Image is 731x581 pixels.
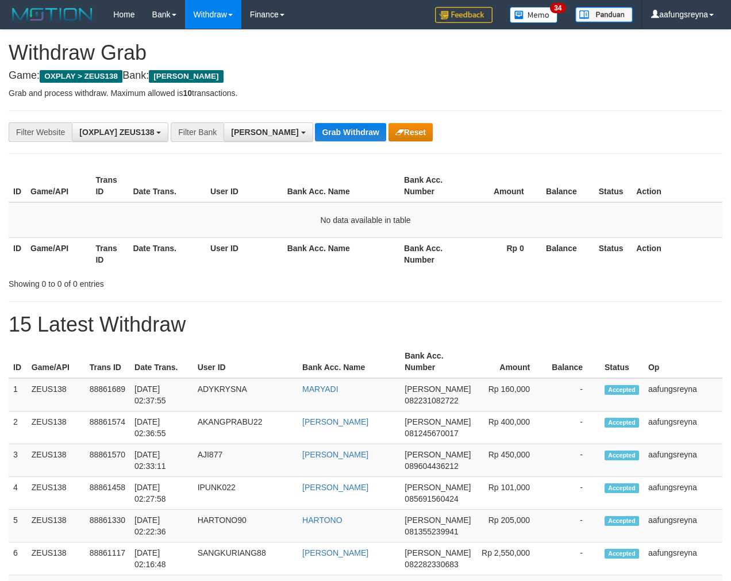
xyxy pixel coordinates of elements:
[464,237,541,270] th: Rp 0
[91,237,128,270] th: Trans ID
[405,396,458,405] span: Copy 082231082722 to clipboard
[405,494,458,503] span: Copy 085691560424 to clipboard
[193,510,298,542] td: HARTONO90
[510,7,558,23] img: Button%20Memo.svg
[193,345,298,378] th: User ID
[475,444,547,477] td: Rp 450,000
[594,170,632,202] th: Status
[130,411,193,444] td: [DATE] 02:36:55
[605,418,639,428] span: Accepted
[644,510,722,542] td: aafungsreyna
[85,345,130,378] th: Trans ID
[85,378,130,411] td: 88861689
[405,384,471,394] span: [PERSON_NAME]
[193,411,298,444] td: AKANGPRABU22
[435,7,493,23] img: Feedback.jpg
[9,87,722,99] p: Grab and process withdraw. Maximum allowed is transactions.
[27,510,85,542] td: ZEUS138
[547,345,600,378] th: Balance
[547,444,600,477] td: -
[600,345,644,378] th: Status
[26,170,91,202] th: Game/API
[27,411,85,444] td: ZEUS138
[475,345,547,378] th: Amount
[475,542,547,575] td: Rp 2,550,000
[27,444,85,477] td: ZEUS138
[130,542,193,575] td: [DATE] 02:16:48
[399,237,464,270] th: Bank Acc. Number
[130,378,193,411] td: [DATE] 02:37:55
[605,451,639,460] span: Accepted
[149,70,223,83] span: [PERSON_NAME]
[193,444,298,477] td: AJI877
[547,378,600,411] td: -
[27,542,85,575] td: ZEUS138
[9,313,722,336] h1: 15 Latest Withdraw
[547,477,600,510] td: -
[193,477,298,510] td: IPUNK022
[193,378,298,411] td: ADYKRYSNA
[171,122,224,142] div: Filter Bank
[605,385,639,395] span: Accepted
[644,378,722,411] td: aafungsreyna
[405,548,471,557] span: [PERSON_NAME]
[9,411,27,444] td: 2
[283,237,399,270] th: Bank Acc. Name
[27,345,85,378] th: Game/API
[231,128,298,137] span: [PERSON_NAME]
[27,477,85,510] td: ZEUS138
[183,89,192,98] strong: 10
[79,128,154,137] span: [OXPLAY] ZEUS138
[26,237,91,270] th: Game/API
[128,237,206,270] th: Date Trans.
[9,378,27,411] td: 1
[405,515,471,525] span: [PERSON_NAME]
[405,429,458,438] span: Copy 081245670017 to clipboard
[632,170,722,202] th: Action
[594,237,632,270] th: Status
[85,510,130,542] td: 88861330
[9,542,27,575] td: 6
[644,477,722,510] td: aafungsreyna
[9,477,27,510] td: 4
[85,477,130,510] td: 88861458
[400,345,475,378] th: Bank Acc. Number
[302,483,368,492] a: [PERSON_NAME]
[85,542,130,575] td: 88861117
[298,345,400,378] th: Bank Acc. Name
[40,70,122,83] span: OXPLAY > ZEUS138
[91,170,128,202] th: Trans ID
[72,122,168,142] button: [OXPLAY] ZEUS138
[9,274,296,290] div: Showing 0 to 0 of 0 entries
[9,444,27,477] td: 3
[547,411,600,444] td: -
[464,170,541,202] th: Amount
[193,542,298,575] td: SANGKURIANG88
[9,70,722,82] h4: Game: Bank:
[405,483,471,492] span: [PERSON_NAME]
[541,170,594,202] th: Balance
[130,510,193,542] td: [DATE] 02:22:36
[9,202,722,238] td: No data available in table
[85,411,130,444] td: 88861574
[9,170,26,202] th: ID
[224,122,313,142] button: [PERSON_NAME]
[644,542,722,575] td: aafungsreyna
[9,510,27,542] td: 5
[130,477,193,510] td: [DATE] 02:27:58
[9,6,96,23] img: MOTION_logo.png
[302,515,343,525] a: HARTONO
[605,483,639,493] span: Accepted
[130,444,193,477] td: [DATE] 02:33:11
[388,123,433,141] button: Reset
[130,345,193,378] th: Date Trans.
[9,237,26,270] th: ID
[206,237,283,270] th: User ID
[475,477,547,510] td: Rp 101,000
[27,378,85,411] td: ZEUS138
[206,170,283,202] th: User ID
[405,461,458,471] span: Copy 089604436212 to clipboard
[547,542,600,575] td: -
[315,123,386,141] button: Grab Withdraw
[475,510,547,542] td: Rp 205,000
